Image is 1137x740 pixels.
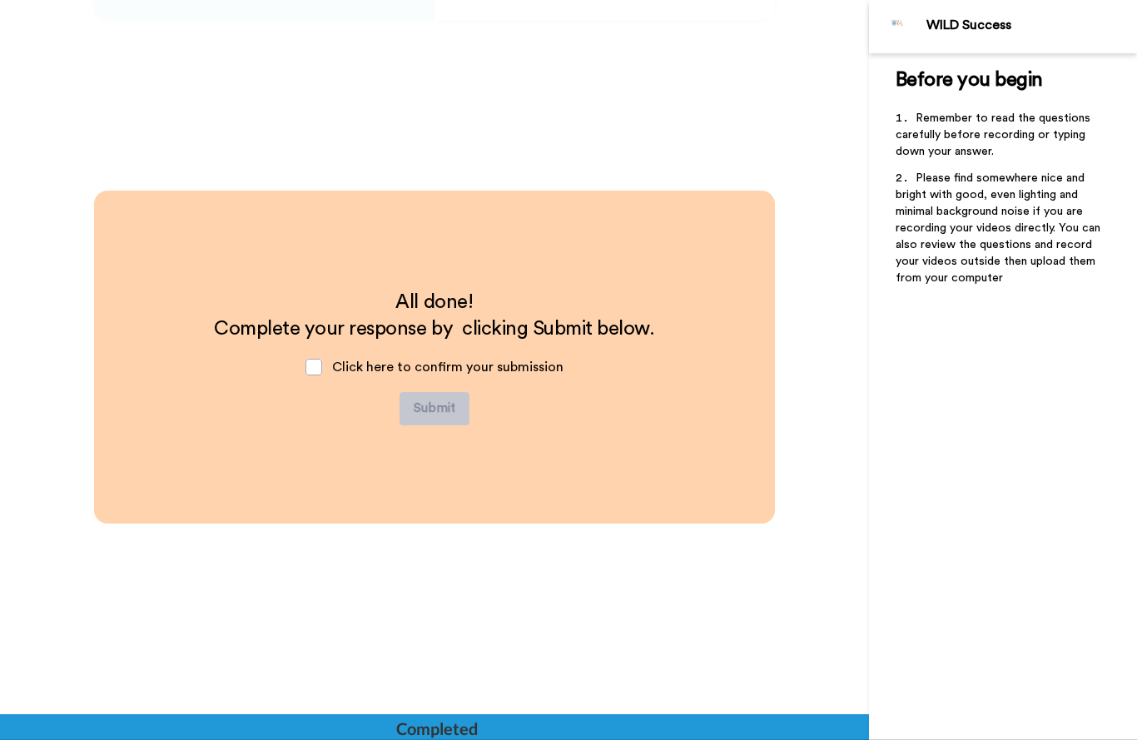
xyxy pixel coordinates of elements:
span: Complete your response by clicking Submit below. [214,319,654,339]
span: Click here to confirm your submission [332,360,564,374]
span: Before you begin [896,70,1043,90]
div: Completed [396,717,476,740]
span: Please find somewhere nice and bright with good, even lighting and minimal background noise if yo... [896,172,1104,284]
button: Submit [400,392,469,425]
div: WILD Success [926,17,1136,33]
span: All done! [395,292,473,312]
img: Profile Image [878,7,918,47]
span: Remember to read the questions carefully before recording or typing down your answer. [896,112,1094,157]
